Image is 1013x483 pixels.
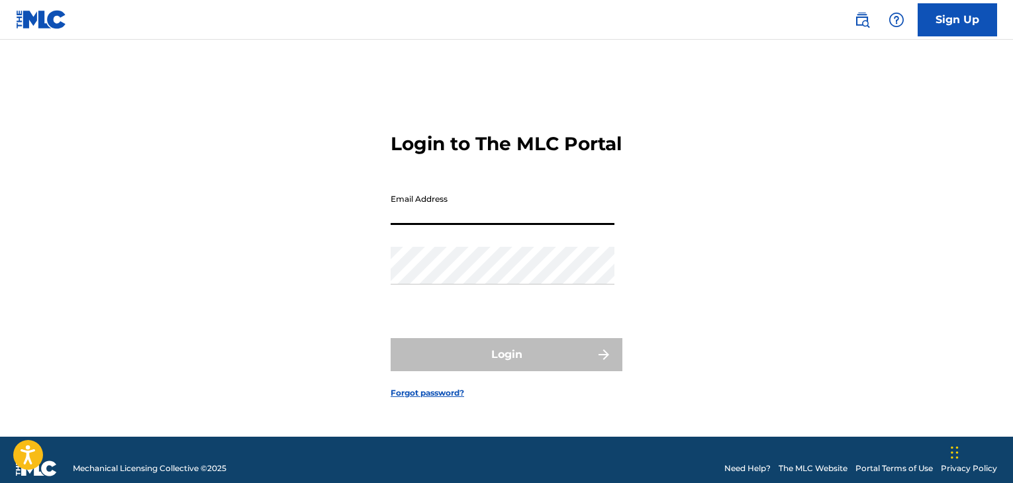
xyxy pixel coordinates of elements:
a: Privacy Policy [941,462,997,474]
a: The MLC Website [779,462,847,474]
div: Help [883,7,910,33]
img: help [889,12,904,28]
a: Need Help? [724,462,771,474]
img: search [854,12,870,28]
h3: Login to The MLC Portal [391,132,622,155]
a: Public Search [849,7,875,33]
img: logo [16,461,57,476]
a: Sign Up [918,3,997,36]
a: Portal Terms of Use [855,462,933,474]
a: Forgot password? [391,387,464,399]
span: Mechanical Licensing Collective © 2025 [73,462,226,474]
img: MLC Logo [16,10,67,29]
div: Drag [951,433,959,472]
iframe: Chat Widget [947,419,1013,483]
